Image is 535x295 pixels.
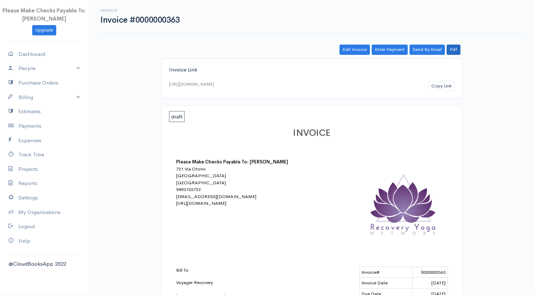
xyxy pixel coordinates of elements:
[2,7,86,22] span: Please Make Checks Payable To: [PERSON_NAME]
[428,81,455,91] button: Copy Link
[176,267,300,274] p: Bill To
[176,159,288,165] b: Please Make Checks Payable To: [PERSON_NAME]
[359,267,413,278] td: Invoice#
[409,45,445,55] a: Send By Email
[32,25,56,35] a: Upgrade
[413,267,447,278] td: 0000000363
[176,166,300,207] div: 721 Via Otono [GEOGRAPHIC_DATA] [GEOGRAPHIC_DATA] 9493103722 [EMAIL_ADDRESS][DOMAIN_NAME] [URL][D...
[372,45,408,55] a: Enter Payment
[447,45,460,55] a: Pdf
[100,8,180,12] h6: Invoice
[413,278,447,289] td: [DATE]
[8,260,80,268] div: @CloudBooksApp 2022
[339,45,370,55] a: Edit Invoice
[169,81,214,87] div: [URL][DOMAIN_NAME]
[176,128,448,138] h1: INVOICE
[169,66,455,74] div: Invoice Link
[100,16,180,24] h1: Invoice #0000000363
[359,278,413,289] td: Invoice Date
[169,111,185,122] span: draft
[359,158,448,247] img: logo-37132.png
